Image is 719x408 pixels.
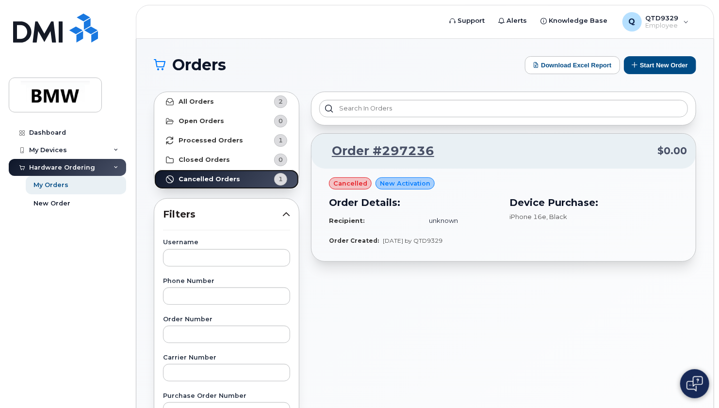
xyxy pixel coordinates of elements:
[154,131,299,150] a: Processed Orders1
[163,393,290,399] label: Purchase Order Number
[179,175,240,183] strong: Cancelled Orders
[546,213,567,220] span: , Black
[154,92,299,111] a: All Orders2
[329,217,365,224] strong: Recipient:
[154,150,299,170] a: Closed Orders0
[380,179,430,188] span: New Activation
[278,155,283,164] span: 0
[320,142,434,160] a: Order #297236
[163,355,290,361] label: Carrier Number
[509,195,678,210] h3: Device Purchase:
[154,111,299,131] a: Open Orders0
[179,156,230,164] strong: Closed Orders
[278,116,283,126] span: 0
[179,117,224,125] strong: Open Orders
[172,58,226,72] span: Orders
[163,207,282,221] span: Filters
[383,237,442,244] span: [DATE] by QTD9329
[329,195,498,210] h3: Order Details:
[278,97,283,106] span: 2
[686,376,703,392] img: Open chat
[525,56,620,74] button: Download Excel Report
[319,100,688,117] input: Search in orders
[163,239,290,246] label: Username
[624,56,696,74] button: Start New Order
[179,98,214,106] strong: All Orders
[154,170,299,189] a: Cancelled Orders1
[333,179,367,188] span: cancelled
[163,316,290,323] label: Order Number
[329,237,379,244] strong: Order Created:
[163,278,290,284] label: Phone Number
[278,136,283,145] span: 1
[420,212,498,229] td: unknown
[657,144,687,158] span: $0.00
[509,213,546,220] span: iPhone 16e
[278,174,283,184] span: 1
[179,137,243,144] strong: Processed Orders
